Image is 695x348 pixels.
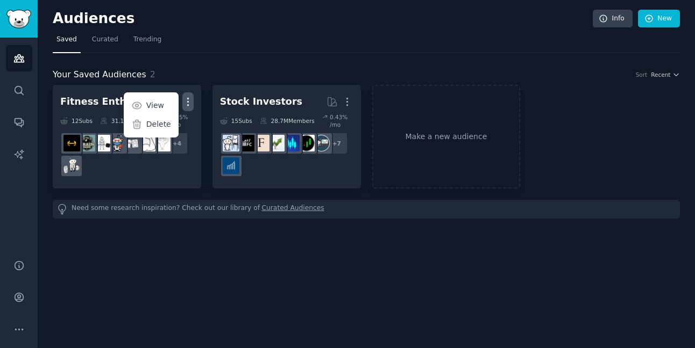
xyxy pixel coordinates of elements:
[220,113,252,128] div: 15 Sub s
[63,135,80,151] img: workout
[253,135,270,151] img: finance
[212,85,361,189] a: Stock Investors15Subs28.7MMembers0.43% /mo+7stocksDaytradingStockMarketinvestingfinanceFinancialC...
[109,135,125,151] img: Health
[53,10,593,27] h2: Audiences
[100,113,155,128] div: 31.1M Members
[262,204,324,215] a: Curated Audiences
[651,71,670,78] span: Recent
[60,95,164,108] div: Fitness Enthusiasts
[313,135,330,151] img: stocks
[63,157,80,174] img: weightroom
[146,119,171,130] p: Delete
[88,31,122,53] a: Curated
[130,31,165,53] a: Trending
[260,113,315,128] div: 28.7M Members
[124,135,140,151] img: loseit
[330,113,353,128] div: 0.43 % /mo
[53,200,680,219] div: Need some research inspiration? Check out our library of
[53,68,146,82] span: Your Saved Audiences
[223,157,239,174] img: dividends
[53,31,81,53] a: Saved
[56,35,77,45] span: Saved
[150,69,155,79] span: 2
[238,135,254,151] img: FinancialCareers
[593,10,633,28] a: Info
[220,95,302,108] div: Stock Investors
[325,132,348,155] div: + 7
[92,35,118,45] span: Curated
[268,135,285,151] img: investing
[636,71,648,78] div: Sort
[223,135,239,151] img: options
[60,113,93,128] div: 12 Sub s
[146,100,164,111] p: View
[6,10,31,28] img: GummySearch logo
[298,135,315,151] img: Daytrading
[638,10,680,28] a: New
[170,113,194,128] div: 0.05 % /mo
[139,135,155,151] img: strength_training
[283,135,300,151] img: StockMarket
[154,135,171,151] img: Fitness
[372,85,521,189] a: Make a new audience
[125,95,176,117] a: View
[133,35,161,45] span: Trending
[166,132,188,155] div: + 4
[94,135,110,151] img: GYM
[53,85,201,189] a: Fitness EnthusiastsViewDelete12Subs31.1MMembers0.05% /mo+4Fitnessstrength_trainingloseitHealthGYM...
[651,71,680,78] button: Recent
[79,135,95,151] img: GymMotivation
